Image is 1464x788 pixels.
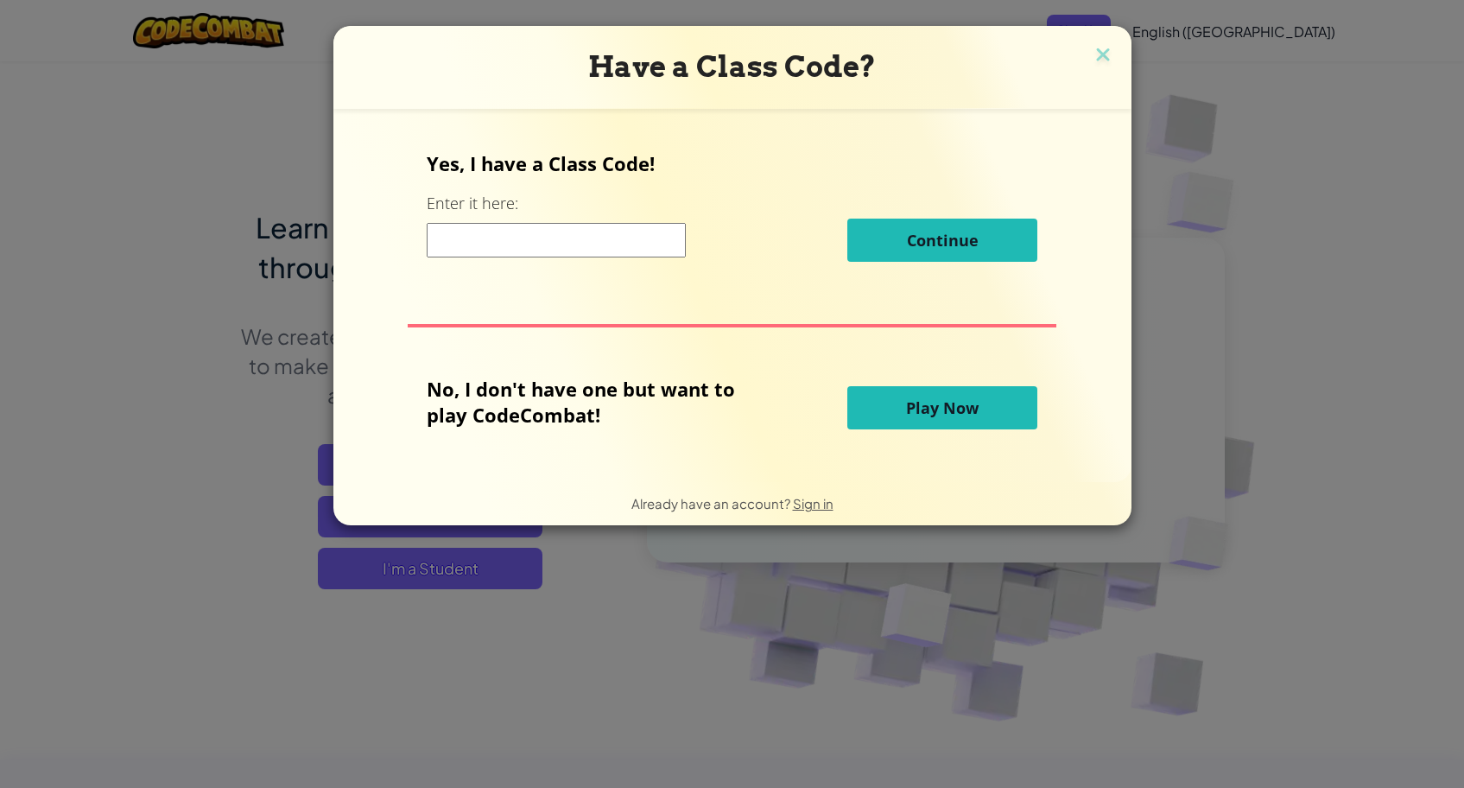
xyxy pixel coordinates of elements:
button: Continue [847,219,1037,262]
p: Yes, I have a Class Code! [427,150,1037,176]
a: Sign in [793,495,833,512]
span: Play Now [906,397,979,418]
button: Play Now [847,386,1037,429]
span: Already have an account? [631,495,793,512]
label: Enter it here: [427,193,518,214]
span: Continue [907,230,979,251]
span: Have a Class Code? [588,49,876,84]
p: No, I don't have one but want to play CodeCombat! [427,376,761,428]
img: close icon [1092,43,1114,69]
